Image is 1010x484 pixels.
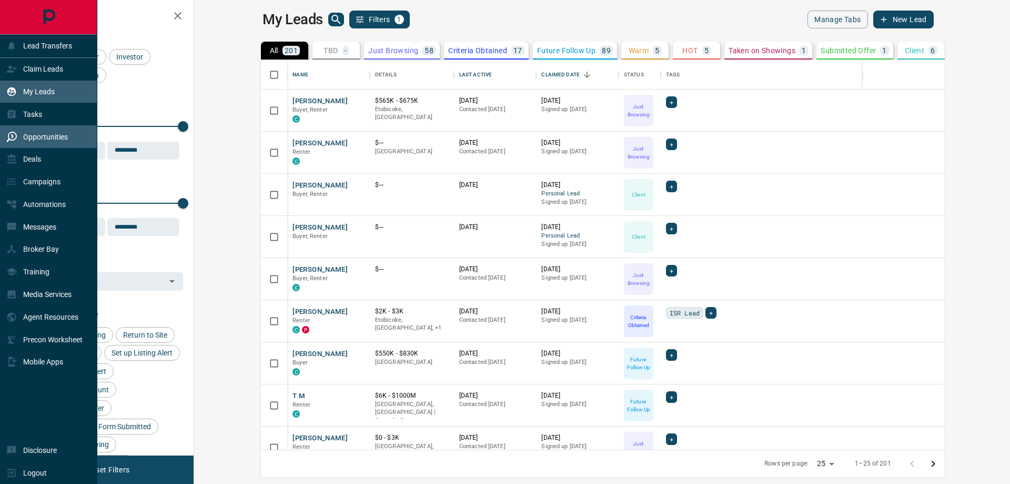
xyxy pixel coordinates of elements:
[459,96,531,105] p: [DATE]
[375,139,449,147] p: $---
[541,232,613,241] span: Personal Lead
[625,145,652,161] p: Just Browsing
[292,401,310,408] span: Renter
[541,442,613,451] p: Signed up [DATE]
[459,358,531,367] p: Contacted [DATE]
[764,459,809,468] p: Rows per page:
[541,400,613,409] p: Signed up [DATE]
[602,47,611,54] p: 89
[349,11,410,28] button: Filters1
[119,331,171,339] span: Return to Site
[666,349,677,361] div: +
[375,307,449,316] p: $2K - $3K
[292,307,348,317] button: [PERSON_NAME]
[292,191,328,197] span: Buyer, Renter
[285,47,298,54] p: 201
[345,47,347,54] p: -
[632,233,645,241] p: Client
[541,105,613,114] p: Signed up [DATE]
[670,392,673,402] span: +
[541,181,613,190] p: [DATE]
[292,139,348,149] button: [PERSON_NAME]
[541,240,613,249] p: Signed up [DATE]
[666,265,677,276] div: +
[270,47,278,54] p: All
[541,307,613,316] p: [DATE]
[625,271,652,287] p: Just Browsing
[396,16,403,23] span: 1
[375,391,449,400] p: $6K - $1000M
[541,316,613,324] p: Signed up [DATE]
[328,13,344,26] button: search button
[670,308,700,318] span: ISR Lead
[292,349,348,359] button: [PERSON_NAME]
[670,350,673,360] span: +
[666,433,677,445] div: +
[108,349,176,357] span: Set up Listing Alert
[459,265,531,274] p: [DATE]
[292,96,348,106] button: [PERSON_NAME]
[368,47,418,54] p: Just Browsing
[454,60,537,90] div: Last Active
[661,60,990,90] div: Tags
[625,313,652,329] p: Criteria Obtained
[375,96,449,105] p: $565K - $675K
[670,97,673,107] span: +
[670,223,673,234] span: +
[375,181,449,190] p: $---
[537,47,595,54] p: Future Follow Up
[821,47,876,54] p: Submitted Offer
[370,60,454,90] div: Details
[541,60,580,90] div: Claimed Date
[541,358,613,367] p: Signed up [DATE]
[375,265,449,274] p: $---
[541,147,613,156] p: Signed up [DATE]
[113,53,147,61] span: Investor
[165,274,179,289] button: Open
[292,359,308,366] span: Buyer
[541,274,613,282] p: Signed up [DATE]
[292,115,300,123] div: condos.ca
[292,265,348,275] button: [PERSON_NAME]
[624,60,644,90] div: Status
[541,96,613,105] p: [DATE]
[729,47,795,54] p: Taken on Showings
[459,274,531,282] p: Contacted [DATE]
[625,103,652,118] p: Just Browsing
[666,391,677,403] div: +
[292,223,348,233] button: [PERSON_NAME]
[104,345,180,361] div: Set up Listing Alert
[292,60,308,90] div: Name
[459,433,531,442] p: [DATE]
[632,191,645,199] p: Client
[513,47,522,54] p: 17
[459,400,531,409] p: Contacted [DATE]
[682,47,698,54] p: HOT
[931,47,935,54] p: 6
[541,198,613,206] p: Signed up [DATE]
[802,47,806,54] p: 1
[666,60,680,90] div: Tags
[262,11,323,28] h1: My Leads
[34,11,183,23] h2: Filters
[375,400,449,425] p: East York, Toronto
[375,60,397,90] div: Details
[375,442,449,467] p: Toronto
[459,391,531,400] p: [DATE]
[541,265,613,274] p: [DATE]
[109,49,150,65] div: Investor
[292,275,328,282] span: Buyer, Renter
[580,67,594,82] button: Sort
[709,308,713,318] span: +
[541,139,613,147] p: [DATE]
[292,284,300,291] div: condos.ca
[625,398,652,413] p: Future Follow Up
[619,60,661,90] div: Status
[670,434,673,445] span: +
[459,105,531,114] p: Contacted [DATE]
[116,327,175,343] div: Return to Site
[666,181,677,192] div: +
[459,181,531,190] p: [DATE]
[287,60,370,90] div: Name
[375,223,449,232] p: $---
